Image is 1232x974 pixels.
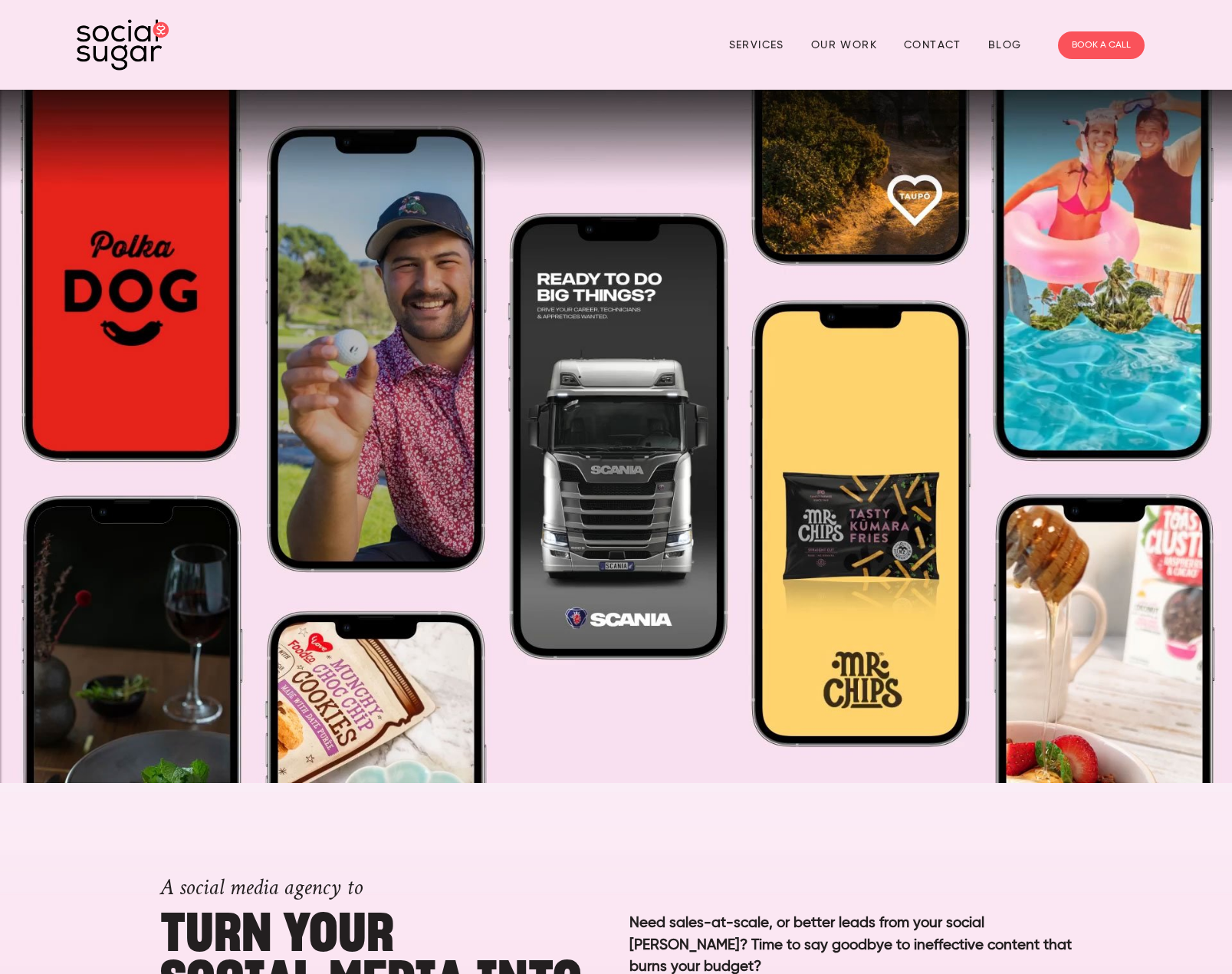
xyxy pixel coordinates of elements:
[77,19,169,71] img: SocialSugar
[729,33,784,57] a: Services
[160,873,363,903] span: A social media agency to
[988,33,1022,57] a: Blog
[1058,31,1145,59] a: BOOK A CALL
[811,33,877,57] a: Our Work
[904,33,961,57] a: Contact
